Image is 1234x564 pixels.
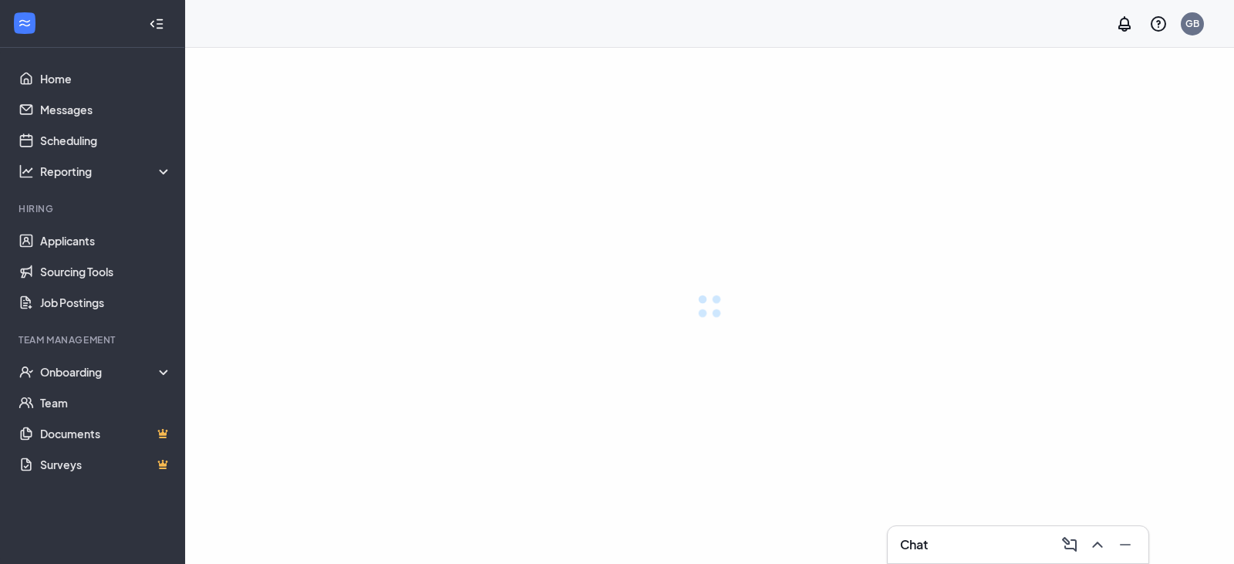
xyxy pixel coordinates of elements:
[40,287,172,318] a: Job Postings
[40,125,172,156] a: Scheduling
[19,364,34,380] svg: UserCheck
[1088,535,1107,554] svg: ChevronUp
[40,449,172,480] a: SurveysCrown
[40,418,172,449] a: DocumentsCrown
[19,202,169,215] div: Hiring
[40,364,173,380] div: Onboarding
[1185,17,1199,30] div: GB
[1149,15,1168,33] svg: QuestionInfo
[1115,15,1134,33] svg: Notifications
[1111,532,1136,557] button: Minimize
[1060,535,1079,554] svg: ComposeMessage
[19,333,169,346] div: Team Management
[40,164,173,179] div: Reporting
[149,16,164,32] svg: Collapse
[40,256,172,287] a: Sourcing Tools
[40,387,172,418] a: Team
[1084,532,1108,557] button: ChevronUp
[1116,535,1135,554] svg: Minimize
[19,164,34,179] svg: Analysis
[1056,532,1081,557] button: ComposeMessage
[40,225,172,256] a: Applicants
[17,15,32,31] svg: WorkstreamLogo
[40,94,172,125] a: Messages
[900,536,928,553] h3: Chat
[40,63,172,94] a: Home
